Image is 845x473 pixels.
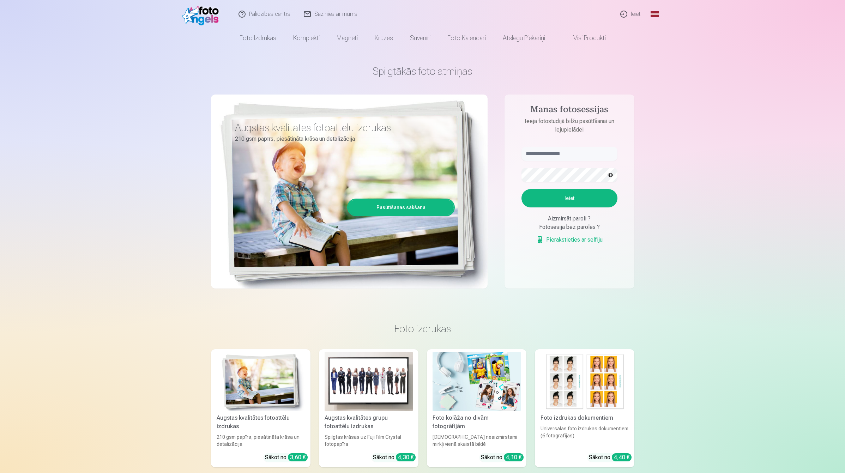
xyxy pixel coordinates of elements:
a: Foto izdrukas [231,28,285,48]
a: Augstas kvalitātes grupu fotoattēlu izdrukasAugstas kvalitātes grupu fotoattēlu izdrukasSpilgtas ... [319,349,418,467]
div: Augstas kvalitātes grupu fotoattēlu izdrukas [322,414,416,431]
div: Spilgtas krāsas uz Fuji Film Crystal fotopapīra [322,433,416,448]
div: Augstas kvalitātes fotoattēlu izdrukas [214,414,308,431]
div: Universālas foto izdrukas dokumentiem (6 fotogrāfijas) [538,425,632,448]
div: Foto izdrukas dokumentiem [538,414,632,422]
div: 3,60 € [288,453,308,461]
a: Krūzes [366,28,402,48]
div: 4,10 € [504,453,524,461]
div: Foto kolāža no divām fotogrāfijām [430,414,524,431]
img: /fa1 [182,3,223,25]
a: Foto kolāža no divām fotogrāfijāmFoto kolāža no divām fotogrāfijām[DEMOGRAPHIC_DATA] neaizmirstam... [427,349,526,467]
img: Foto izdrukas dokumentiem [541,352,629,411]
img: Augstas kvalitātes fotoattēlu izdrukas [217,352,305,411]
a: Foto kalendāri [439,28,494,48]
div: Fotosesija bez paroles ? [521,223,617,231]
p: Ieeja fotostudijā bilžu pasūtīšanai un lejupielādei [514,117,624,134]
a: Visi produkti [554,28,614,48]
div: Sākot no [373,453,416,462]
h4: Manas fotosessijas [514,104,624,117]
div: Aizmirsāt paroli ? [521,214,617,223]
h3: Augstas kvalitātes fotoattēlu izdrukas [235,121,449,134]
a: Augstas kvalitātes fotoattēlu izdrukasAugstas kvalitātes fotoattēlu izdrukas210 gsm papīrs, piesā... [211,349,310,467]
p: 210 gsm papīrs, piesātināta krāsa un detalizācija [235,134,449,144]
img: Foto kolāža no divām fotogrāfijām [433,352,521,411]
h3: Foto izdrukas [217,322,629,335]
div: Sākot no [589,453,632,462]
div: 210 gsm papīrs, piesātināta krāsa un detalizācija [214,433,308,448]
div: Sākot no [481,453,524,462]
div: Sākot no [265,453,308,462]
a: Foto izdrukas dokumentiemFoto izdrukas dokumentiemUniversālas foto izdrukas dokumentiem (6 fotogr... [535,349,634,467]
a: Pierakstieties ar selfiju [536,236,603,244]
a: Komplekti [285,28,328,48]
img: Augstas kvalitātes grupu fotoattēlu izdrukas [325,352,413,411]
a: Pasūtīšanas sākšana [348,200,454,215]
div: 4,30 € [396,453,416,461]
a: Magnēti [328,28,366,48]
a: Atslēgu piekariņi [494,28,554,48]
h1: Spilgtākās foto atmiņas [211,65,634,78]
div: 4,40 € [612,453,632,461]
button: Ieiet [521,189,617,207]
a: Suvenīri [402,28,439,48]
div: [DEMOGRAPHIC_DATA] neaizmirstami mirkļi vienā skaistā bildē [430,433,524,448]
